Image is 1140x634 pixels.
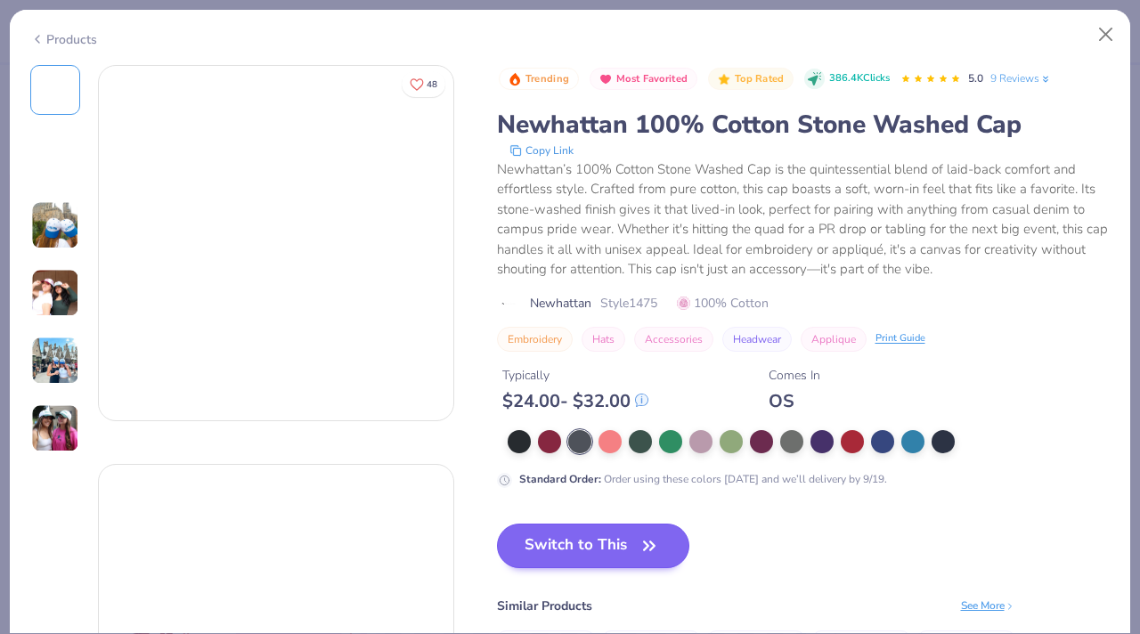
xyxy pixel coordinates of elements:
div: Newhattan’s 100% Cotton Stone Washed Cap is the quintessential blend of laid-back comfort and eff... [497,159,1111,280]
div: Print Guide [875,331,925,346]
div: Comes In [769,366,820,385]
span: Trending [525,74,569,84]
div: Products [30,30,97,49]
img: User generated content [31,201,79,249]
button: Switch to This [497,524,690,568]
button: Like [402,71,445,97]
span: Style 1475 [600,294,657,313]
img: User generated content [31,337,79,385]
button: copy to clipboard [504,142,579,159]
span: Most Favorited [616,74,688,84]
div: $ 24.00 - $ 32.00 [502,390,648,412]
div: Newhattan 100% Cotton Stone Washed Cap [497,108,1111,142]
img: User generated content [31,269,79,317]
div: See More [961,597,1015,614]
span: 48 [427,80,437,89]
button: Badge Button [499,68,579,91]
button: Accessories [634,327,713,352]
span: 5.0 [968,71,983,85]
img: Trending sort [508,72,522,86]
div: Typically [502,366,648,385]
button: Badge Button [708,68,794,91]
span: 386.4K Clicks [829,71,890,86]
span: 100% Cotton [677,294,769,313]
div: Similar Products [497,597,592,615]
div: Order using these colors [DATE] and we’ll delivery by 9/19. [519,471,887,487]
strong: Standard Order : [519,472,601,486]
img: Most Favorited sort [598,72,613,86]
img: User generated content [31,404,79,452]
span: Top Rated [735,74,785,84]
button: Headwear [722,327,792,352]
div: 5.0 Stars [900,65,961,93]
button: Hats [582,327,625,352]
button: Badge Button [590,68,697,91]
a: 9 Reviews [990,70,1052,86]
div: OS [769,390,820,412]
button: Close [1089,18,1123,52]
span: Newhattan [530,294,591,313]
button: Embroidery [497,327,573,352]
img: brand logo [497,297,521,311]
img: Top Rated sort [717,72,731,86]
button: Applique [801,327,867,352]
